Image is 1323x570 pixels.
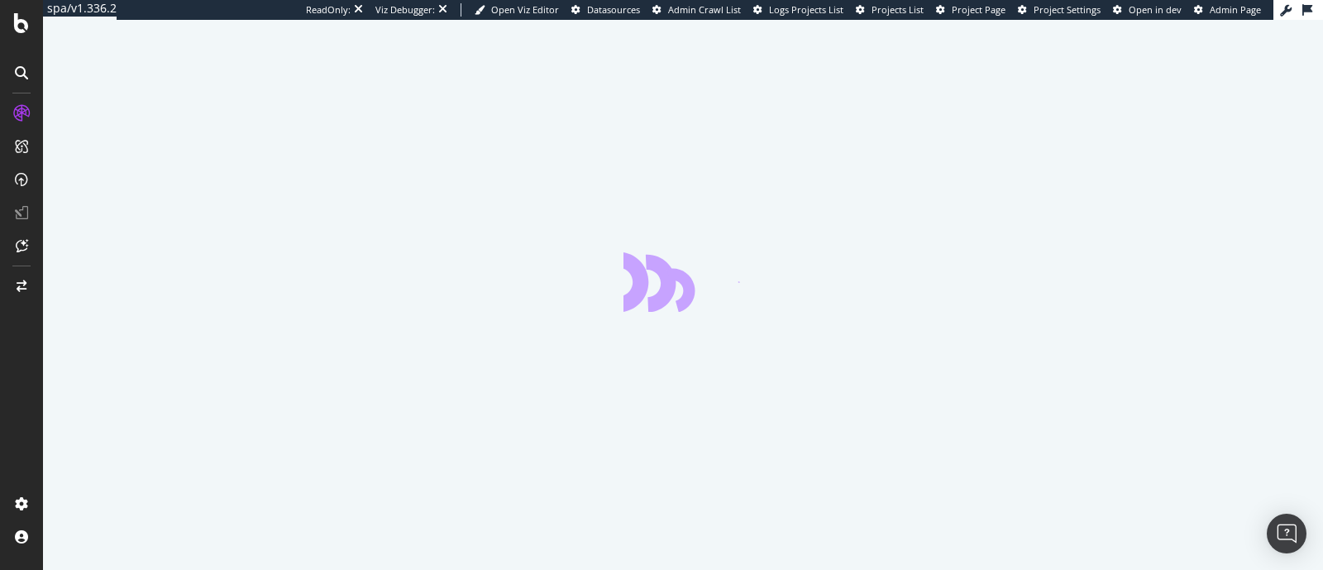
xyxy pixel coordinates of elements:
[856,3,924,17] a: Projects List
[306,3,351,17] div: ReadOnly:
[1129,3,1182,16] span: Open in dev
[587,3,640,16] span: Datasources
[375,3,435,17] div: Viz Debugger:
[872,3,924,16] span: Projects List
[623,252,743,312] div: animation
[475,3,559,17] a: Open Viz Editor
[1018,3,1101,17] a: Project Settings
[491,3,559,16] span: Open Viz Editor
[1113,3,1182,17] a: Open in dev
[769,3,843,16] span: Logs Projects List
[668,3,741,16] span: Admin Crawl List
[652,3,741,17] a: Admin Crawl List
[1034,3,1101,16] span: Project Settings
[571,3,640,17] a: Datasources
[1267,514,1306,553] div: Open Intercom Messenger
[1210,3,1261,16] span: Admin Page
[936,3,1005,17] a: Project Page
[753,3,843,17] a: Logs Projects List
[952,3,1005,16] span: Project Page
[1194,3,1261,17] a: Admin Page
